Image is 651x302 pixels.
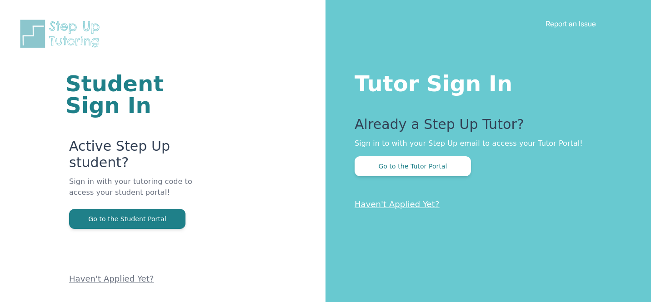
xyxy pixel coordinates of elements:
[355,69,615,94] h1: Tutor Sign In
[65,73,216,116] h1: Student Sign In
[355,138,615,149] p: Sign in to with your Step Up email to access your Tutor Portal!
[355,199,440,209] a: Haven't Applied Yet?
[69,138,216,176] p: Active Step Up student?
[69,274,154,283] a: Haven't Applied Yet?
[69,176,216,209] p: Sign in with your tutoring code to access your student portal!
[18,18,105,50] img: Step Up Tutoring horizontal logo
[69,214,185,223] a: Go to the Student Portal
[69,209,185,229] button: Go to the Student Portal
[355,162,471,170] a: Go to the Tutor Portal
[355,116,615,138] p: Already a Step Up Tutor?
[355,156,471,176] button: Go to the Tutor Portal
[546,19,596,28] a: Report an Issue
